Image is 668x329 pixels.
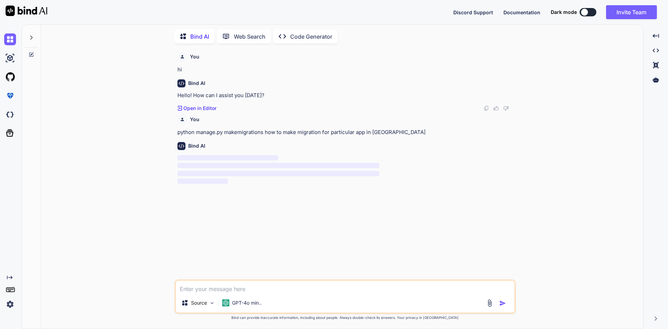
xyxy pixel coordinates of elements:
[4,298,16,310] img: settings
[4,90,16,102] img: premium
[175,315,516,320] p: Bind can provide inaccurate information, including about people. Always double-check its answers....
[6,6,47,16] img: Bind AI
[486,299,494,307] img: attachment
[177,163,380,168] span: ‌
[290,32,332,41] p: Code Generator
[4,109,16,120] img: darkCloudIdeIcon
[188,80,205,87] h6: Bind AI
[177,171,380,176] span: ‌
[177,179,228,184] span: ‌
[503,105,509,111] img: dislike
[503,9,540,16] button: Documentation
[453,9,493,16] button: Discord Support
[234,32,265,41] p: Web Search
[177,92,514,100] p: Hello! How can I assist you [DATE]?
[551,9,577,16] span: Dark mode
[453,9,493,15] span: Discord Support
[191,299,207,306] p: Source
[493,105,499,111] img: like
[232,299,262,306] p: GPT-4o min..
[177,155,278,160] span: ‌
[499,300,506,307] img: icon
[177,66,514,74] p: hi
[484,105,489,111] img: copy
[209,300,215,306] img: Pick Models
[4,52,16,64] img: ai-studio
[190,116,199,123] h6: You
[606,5,657,19] button: Invite Team
[222,299,229,306] img: GPT-4o mini
[183,105,216,112] p: Open in Editor
[503,9,540,15] span: Documentation
[190,53,199,60] h6: You
[188,142,205,149] h6: Bind AI
[4,33,16,45] img: chat
[190,32,209,41] p: Bind AI
[4,71,16,83] img: githubLight
[177,128,514,136] p: python manage.py makemigrations how to make migration for particular app in [GEOGRAPHIC_DATA]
